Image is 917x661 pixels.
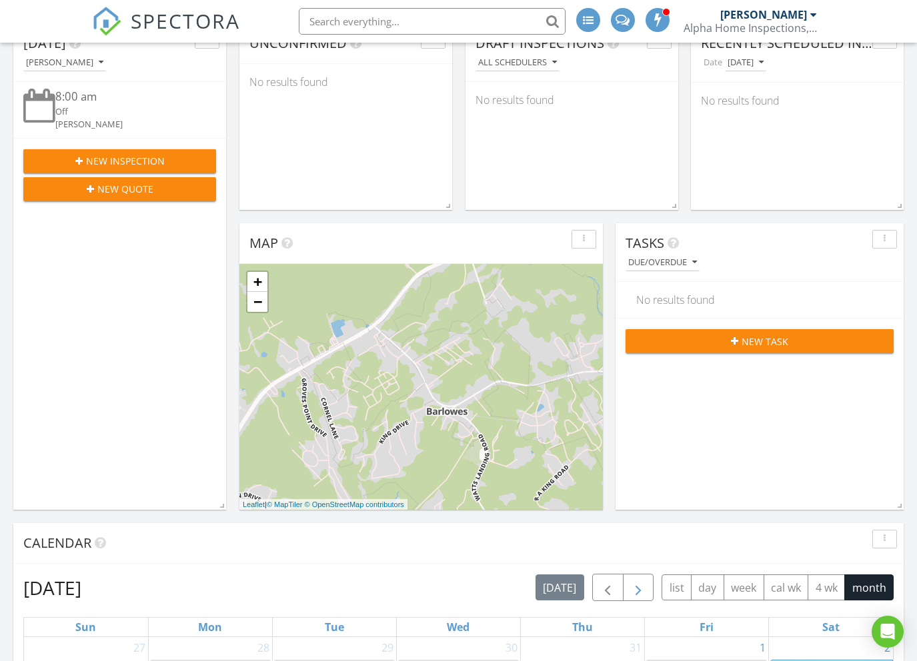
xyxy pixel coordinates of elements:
[536,574,584,600] button: [DATE]
[844,574,894,600] button: month
[92,7,121,36] img: The Best Home Inspection Software - Spectora
[503,637,520,658] a: Go to July 30, 2025
[684,21,817,35] div: Alpha Home Inspections, LLC
[691,83,904,119] div: No results found
[322,618,347,636] a: Tuesday
[764,574,809,600] button: cal wk
[131,637,148,658] a: Go to July 27, 2025
[379,637,396,658] a: Go to July 29, 2025
[73,618,99,636] a: Sunday
[23,34,66,52] span: [DATE]
[249,234,278,252] span: Map
[757,637,768,658] a: Go to August 1, 2025
[55,118,200,131] div: [PERSON_NAME]
[92,18,240,46] a: SPECTORA
[626,329,894,353] button: New Task
[872,616,904,648] div: Open Intercom Messenger
[23,177,216,201] button: New Quote
[628,258,697,267] div: Due/Overdue
[23,574,81,601] h2: [DATE]
[97,182,153,196] span: New Quote
[55,105,200,118] div: Off
[476,34,604,52] span: Draft Inspections
[26,58,103,67] div: [PERSON_NAME]
[808,574,845,600] button: 4 wk
[623,574,654,601] button: Next month
[662,574,692,600] button: list
[55,89,200,105] div: 8:00 am
[23,149,216,173] button: New Inspection
[267,500,303,508] a: © MapTiler
[239,499,407,510] div: |
[742,334,788,348] span: New Task
[249,34,347,52] span: Unconfirmed
[720,8,807,21] div: [PERSON_NAME]
[728,58,764,67] div: [DATE]
[243,500,265,508] a: Leaflet
[299,8,566,35] input: Search everything...
[131,7,240,35] span: SPECTORA
[23,534,91,552] span: Calendar
[592,574,624,601] button: Previous month
[444,618,472,636] a: Wednesday
[247,292,267,312] a: Zoom out
[626,234,664,252] span: Tasks
[626,282,893,318] div: No results found
[255,637,272,658] a: Go to July 28, 2025
[476,54,560,72] button: All schedulers
[305,500,404,508] a: © OpenStreetMap contributors
[724,574,764,600] button: week
[239,64,452,100] div: No results found
[23,54,106,72] button: [PERSON_NAME]
[86,154,165,168] span: New Inspection
[701,53,725,71] label: Date
[691,574,724,600] button: day
[626,254,700,272] button: Due/Overdue
[466,82,678,118] div: No results found
[725,54,766,72] button: [DATE]
[247,272,267,292] a: Zoom in
[195,618,225,636] a: Monday
[627,637,644,658] a: Go to July 31, 2025
[697,618,716,636] a: Friday
[820,618,842,636] a: Saturday
[478,58,557,67] div: All schedulers
[570,618,596,636] a: Thursday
